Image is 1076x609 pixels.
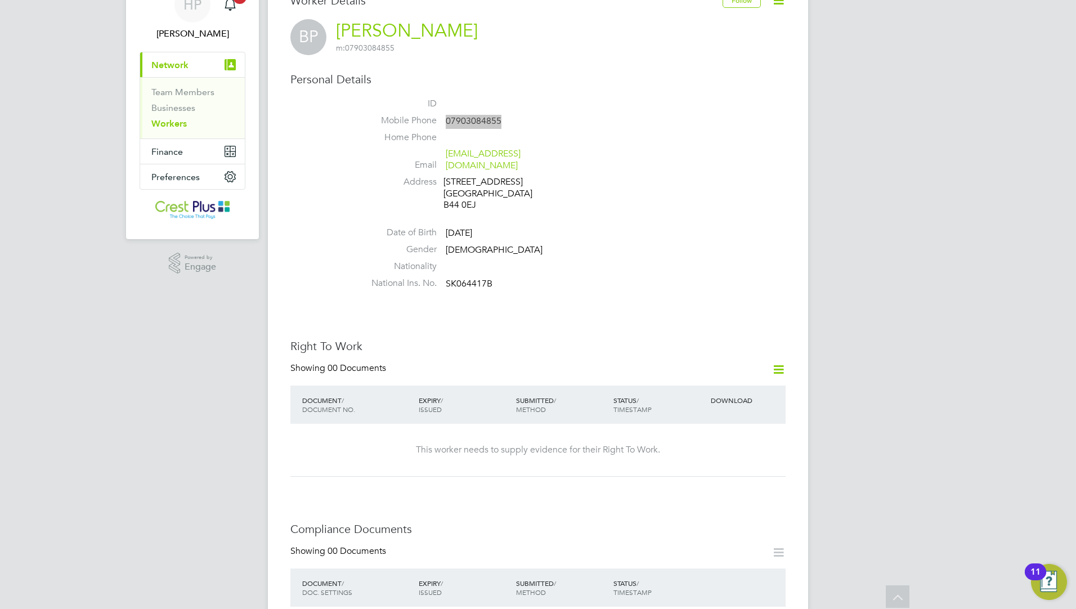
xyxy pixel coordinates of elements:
[290,72,786,87] h3: Personal Details
[302,405,355,414] span: DOCUMENT NO.
[446,148,521,171] a: [EMAIL_ADDRESS][DOMAIN_NAME]
[416,573,513,602] div: EXPIRY
[299,573,416,602] div: DOCUMENT
[328,362,386,374] span: 00 Documents
[169,253,217,274] a: Powered byEngage
[358,159,437,171] label: Email
[358,176,437,188] label: Address
[290,522,786,536] h3: Compliance Documents
[419,588,442,597] span: ISSUED
[611,390,708,419] div: STATUS
[140,201,245,219] a: Go to home page
[140,77,245,138] div: Network
[441,579,443,588] span: /
[1031,564,1067,600] button: Open Resource Center, 11 new notifications
[140,52,245,77] button: Network
[151,60,189,70] span: Network
[358,244,437,256] label: Gender
[513,390,611,419] div: SUBMITTED
[358,277,437,289] label: National Ins. No.
[302,444,774,456] div: This worker needs to supply evidence for their Right To Work.
[358,98,437,110] label: ID
[342,579,344,588] span: /
[358,132,437,144] label: Home Phone
[151,172,200,182] span: Preferences
[151,102,195,113] a: Businesses
[416,390,513,419] div: EXPIRY
[151,87,214,97] a: Team Members
[155,201,230,219] img: crestplusoperations-logo-retina.png
[140,139,245,164] button: Finance
[140,164,245,189] button: Preferences
[708,390,786,410] div: DOWNLOAD
[613,405,652,414] span: TIMESTAMP
[358,115,437,127] label: Mobile Phone
[336,20,478,42] a: [PERSON_NAME]
[516,588,546,597] span: METHOD
[140,27,245,41] span: Holly Price
[419,405,442,414] span: ISSUED
[290,19,326,55] span: BP
[185,253,216,262] span: Powered by
[290,545,388,557] div: Showing
[185,262,216,272] span: Engage
[328,545,386,557] span: 00 Documents
[554,579,556,588] span: /
[446,227,472,239] span: [DATE]
[358,227,437,239] label: Date of Birth
[636,396,639,405] span: /
[554,396,556,405] span: /
[516,405,546,414] span: METHOD
[342,396,344,405] span: /
[358,261,437,272] label: Nationality
[443,176,550,211] div: [STREET_ADDRESS] [GEOGRAPHIC_DATA] B44 0EJ
[299,390,416,419] div: DOCUMENT
[446,278,492,289] span: SK064417B
[151,118,187,129] a: Workers
[446,244,543,256] span: [DEMOGRAPHIC_DATA]
[1030,572,1041,586] div: 11
[290,362,388,374] div: Showing
[446,115,501,127] span: 07903084855
[302,588,352,597] span: DOC. SETTINGS
[513,573,611,602] div: SUBMITTED
[613,588,652,597] span: TIMESTAMP
[441,396,443,405] span: /
[636,579,639,588] span: /
[290,339,786,353] h3: Right To Work
[611,573,708,602] div: STATUS
[151,146,183,157] span: Finance
[336,43,394,53] span: 07903084855
[336,43,345,53] span: m:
